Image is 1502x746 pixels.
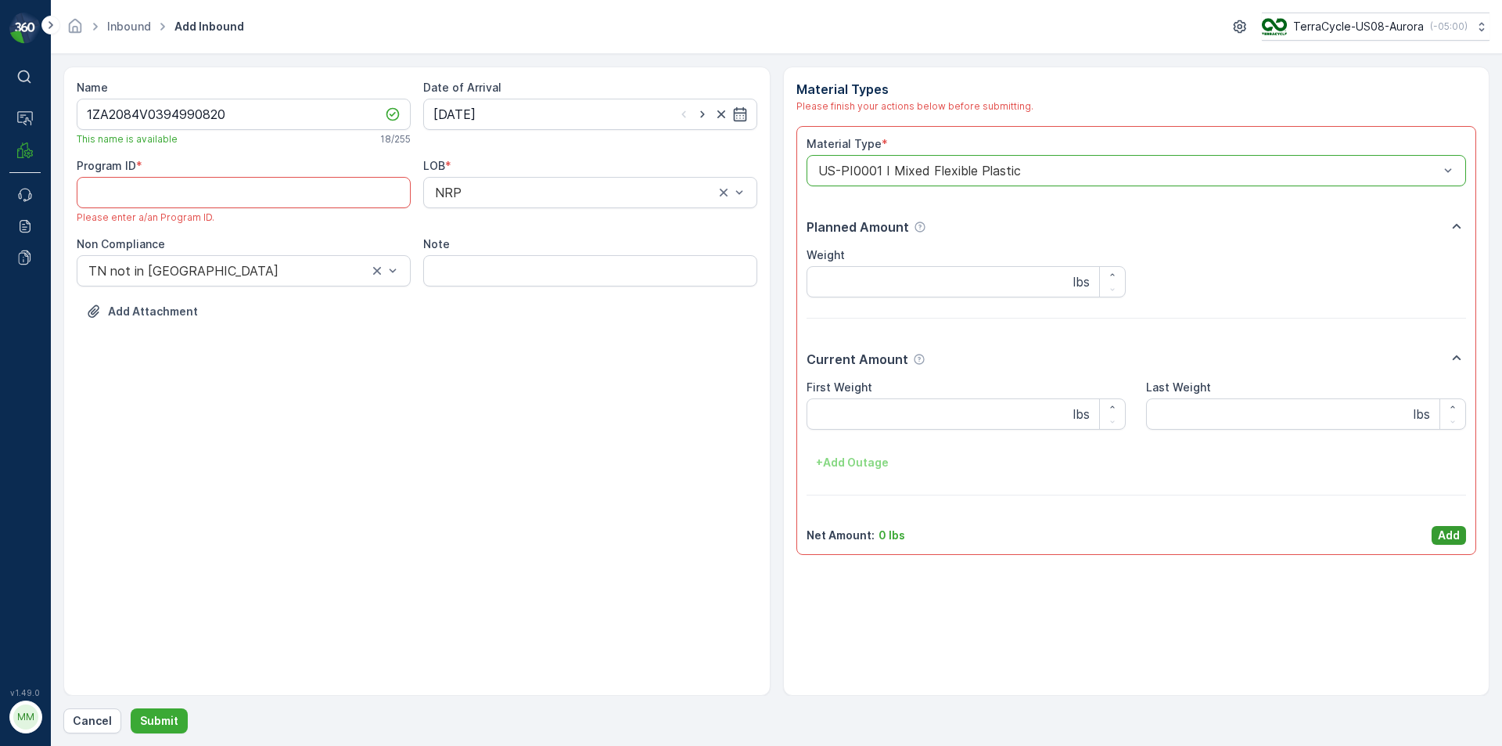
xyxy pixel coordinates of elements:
[77,159,136,172] label: Program ID
[816,455,889,470] p: + Add Outage
[77,211,214,224] span: Please enter a/an Program ID.
[9,688,41,697] span: v 1.49.0
[807,350,908,369] p: Current Amount
[131,708,188,733] button: Submit
[807,137,882,150] label: Material Type
[796,80,1477,99] p: Material Types
[1438,528,1460,543] p: Add
[9,13,41,44] img: logo
[63,708,121,733] button: Cancel
[1432,526,1466,545] button: Add
[107,20,151,33] a: Inbound
[77,237,165,250] label: Non Compliance
[423,81,501,94] label: Date of Arrival
[73,713,112,729] p: Cancel
[914,221,926,233] div: Help Tooltip Icon
[807,380,872,394] label: First Weight
[9,701,41,733] button: MM
[140,713,178,729] p: Submit
[796,99,1477,114] div: Please finish your actions below before submitting.
[807,450,898,475] button: +Add Outage
[807,528,875,543] p: Net Amount :
[1414,405,1430,423] p: lbs
[1073,272,1090,291] p: lbs
[108,304,198,319] p: Add Attachment
[913,353,925,366] div: Help Tooltip Icon
[879,528,905,543] p: 0 lbs
[77,299,207,324] button: Upload File
[807,218,909,236] p: Planned Amount
[807,248,845,261] label: Weight
[1073,405,1090,423] p: lbs
[66,23,84,37] a: Homepage
[1293,19,1424,34] p: TerraCycle-US08-Aurora
[380,133,411,146] p: 18 / 255
[77,81,108,94] label: Name
[1146,380,1211,394] label: Last Weight
[1262,13,1489,41] button: TerraCycle-US08-Aurora(-05:00)
[13,705,38,730] div: MM
[171,19,247,34] span: Add Inbound
[423,99,757,130] input: dd/mm/yyyy
[1430,20,1468,33] p: ( -05:00 )
[423,159,445,172] label: LOB
[1262,18,1287,35] img: image_ci7OI47.png
[423,237,450,250] label: Note
[77,133,178,146] span: This name is available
